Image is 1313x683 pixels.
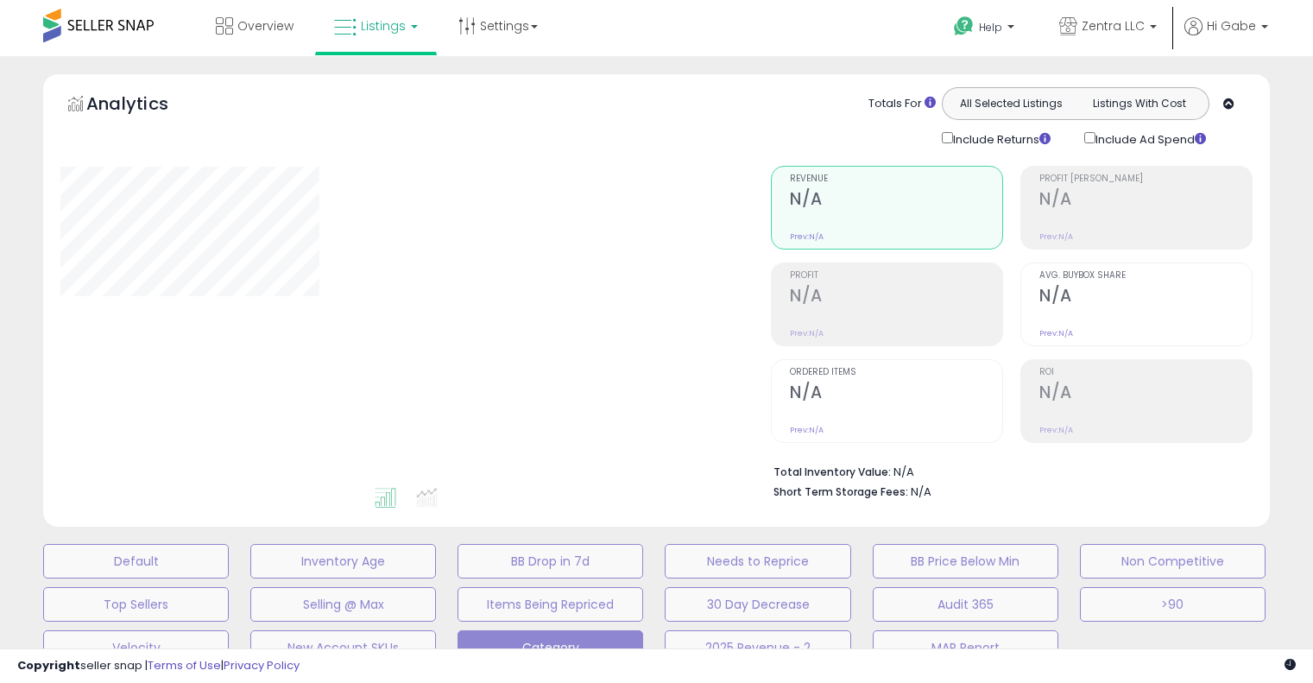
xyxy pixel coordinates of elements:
[773,465,891,479] b: Total Inventory Value:
[929,129,1071,149] div: Include Returns
[1071,129,1234,149] div: Include Ad Spend
[773,484,908,499] b: Short Term Storage Fees:
[224,657,300,674] a: Privacy Policy
[17,657,80,674] strong: Copyright
[250,544,436,579] button: Inventory Age
[1039,383,1252,406] h2: N/A
[790,383,1002,406] h2: N/A
[250,630,436,665] button: New Account SKUs
[1075,92,1203,115] button: Listings With Cost
[1039,271,1252,281] span: Avg. Buybox Share
[43,544,229,579] button: Default
[979,20,1002,35] span: Help
[148,657,221,674] a: Terms of Use
[790,174,1002,184] span: Revenue
[1039,286,1252,309] h2: N/A
[1039,231,1073,242] small: Prev: N/A
[953,16,975,37] i: Get Help
[1039,189,1252,212] h2: N/A
[873,587,1058,622] button: Audit 365
[361,17,406,35] span: Listings
[773,460,1240,481] li: N/A
[43,630,229,665] button: Velocity
[1080,544,1266,579] button: Non Competitive
[665,544,850,579] button: Needs to Reprice
[868,96,936,112] div: Totals For
[1039,368,1252,377] span: ROI
[458,544,643,579] button: BB Drop in 7d
[1207,17,1256,35] span: Hi Gabe
[947,92,1076,115] button: All Selected Listings
[873,630,1058,665] button: MAP Report
[790,368,1002,377] span: Ordered Items
[911,484,931,500] span: N/A
[1080,587,1266,622] button: >90
[237,17,294,35] span: Overview
[665,587,850,622] button: 30 Day Decrease
[1039,425,1073,435] small: Prev: N/A
[1039,328,1073,338] small: Prev: N/A
[1039,174,1252,184] span: Profit [PERSON_NAME]
[790,286,1002,309] h2: N/A
[43,587,229,622] button: Top Sellers
[1184,17,1268,56] a: Hi Gabe
[873,544,1058,579] button: BB Price Below Min
[458,587,643,622] button: Items Being Repriced
[940,3,1032,56] a: Help
[250,587,436,622] button: Selling @ Max
[790,189,1002,212] h2: N/A
[790,271,1002,281] span: Profit
[17,658,300,674] div: seller snap | |
[790,231,824,242] small: Prev: N/A
[790,425,824,435] small: Prev: N/A
[1082,17,1145,35] span: Zentra LLC
[665,630,850,665] button: 2025 Revenue - 2
[790,328,824,338] small: Prev: N/A
[458,630,643,665] button: Category
[86,92,202,120] h5: Analytics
